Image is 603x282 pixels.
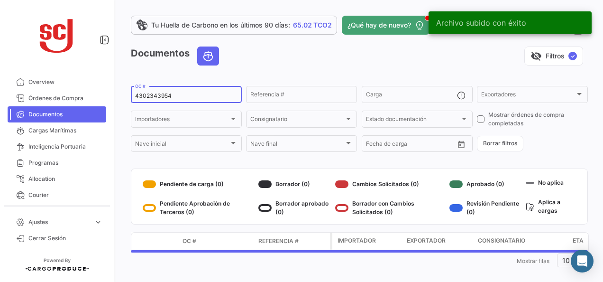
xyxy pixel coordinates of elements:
[28,159,102,167] span: Programas
[28,78,102,86] span: Overview
[28,110,102,119] span: Documentos
[28,142,102,151] span: Inteligencia Portuaria
[474,233,569,250] datatable-header-cell: Consignatario
[28,234,102,243] span: Cerrar Sesión
[250,142,344,149] span: Nave final
[573,236,584,245] span: ETA
[94,218,102,226] span: expand_more
[390,142,432,149] input: Hasta
[151,20,290,30] span: Tu Huella de Carbono en los últimos 90 días:
[28,191,102,199] span: Courier
[258,237,299,245] span: Referencia #
[335,199,446,216] div: Borrador con Cambios Solicitados (0)
[366,142,383,149] input: Desde
[131,16,337,35] a: Tu Huella de Carbono en los últimos 90 días:65.02 TCO2
[478,236,525,245] span: Consignatario
[8,122,106,139] a: Cargas Marítimas
[568,52,577,60] span: ✓
[517,257,549,264] span: Mostrar filas
[449,199,522,216] div: Revisión Pendiente (0)
[477,136,523,151] button: Borrar filtros
[8,155,106,171] a: Programas
[8,106,106,122] a: Documentos
[28,175,102,183] span: Allocation
[8,90,106,106] a: Órdenes de Compra
[135,142,229,149] span: Nave inicial
[335,177,446,192] div: Cambios Solicitados (0)
[524,47,583,66] button: visibility_offFiltros✓
[403,233,474,250] datatable-header-cell: Exportador
[183,237,196,245] span: OC #
[293,20,332,30] span: 65.02 TCO2
[250,117,344,124] span: Consignatario
[258,199,331,216] div: Borrador aprobado (0)
[135,117,229,124] span: Importadores
[347,20,411,30] span: ¿Qué hay de nuevo?
[571,250,594,273] div: Abrir Intercom Messenger
[198,47,219,65] button: Ocean
[143,199,255,216] div: Pendiente Aprobación de Terceros (0)
[8,171,106,187] a: Allocation
[258,177,331,192] div: Borrador (0)
[342,16,430,35] button: ¿Qué hay de nuevo?
[530,50,542,62] span: visibility_off
[449,177,522,192] div: Aprobado (0)
[407,236,446,245] span: Exportador
[8,74,106,90] a: Overview
[338,236,376,245] span: Importador
[488,111,588,128] span: Mostrar órdenes de compra completadas
[366,117,460,124] span: Estado documentación
[28,126,102,135] span: Cargas Marítimas
[8,187,106,203] a: Courier
[131,47,222,66] h3: Documentos
[332,233,403,250] datatable-header-cell: Importador
[526,177,576,188] div: No aplica
[8,139,106,155] a: Inteligencia Portuaria
[454,137,468,151] button: Open calendar
[150,237,179,245] datatable-header-cell: Modo de Transporte
[33,11,81,59] img: scj_logo1.svg
[143,177,255,192] div: Pendiente de carga (0)
[28,218,90,226] span: Ajustes
[255,233,330,249] datatable-header-cell: Referencia #
[179,233,255,249] datatable-header-cell: OC #
[526,196,576,216] div: Aplica a cargas
[28,94,102,103] span: Órdenes de Compra
[562,256,570,264] span: 10
[436,18,526,28] span: Archivo subido con éxito
[481,93,575,99] span: Exportadores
